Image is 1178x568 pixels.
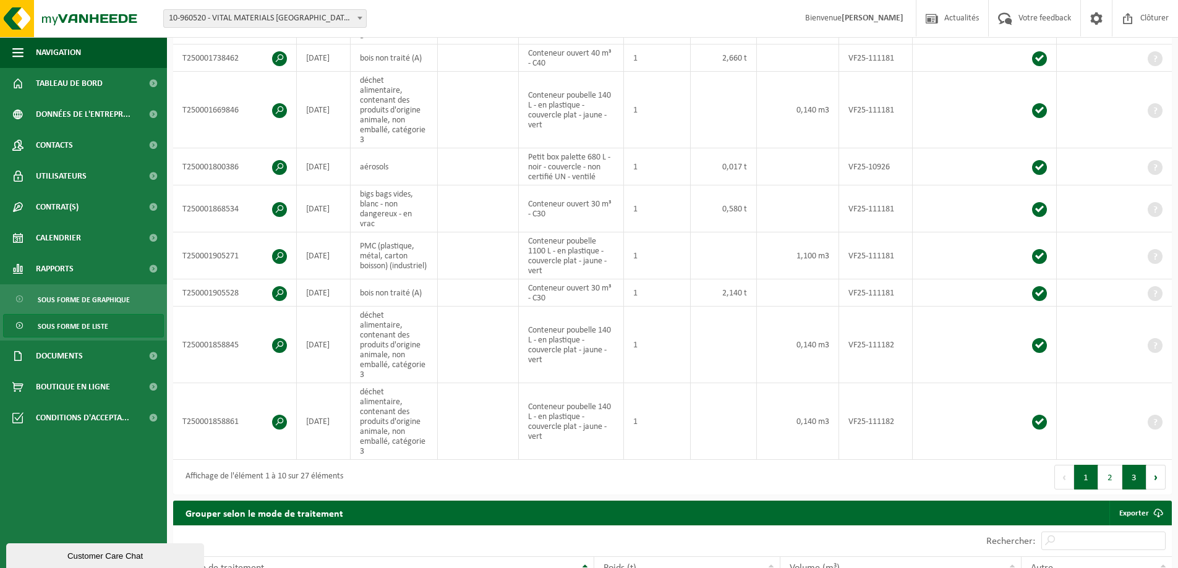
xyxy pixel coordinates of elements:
[839,72,913,148] td: VF25-111181
[173,232,297,279] td: T250001905271
[624,185,691,232] td: 1
[173,148,297,185] td: T250001800386
[36,341,83,371] span: Documents
[624,72,691,148] td: 1
[297,45,351,72] td: [DATE]
[36,68,103,99] span: Tableau de bord
[519,307,624,383] td: Conteneur poubelle 140 L - en plastique - couvercle plat - jaune - vert
[297,148,351,185] td: [DATE]
[519,383,624,460] td: Conteneur poubelle 140 L - en plastique - couvercle plat - jaune - vert
[351,383,438,460] td: déchet alimentaire, contenant des produits d'origine animale, non emballé, catégorie 3
[624,307,691,383] td: 1
[839,307,913,383] td: VF25-111182
[3,287,164,311] a: Sous forme de graphique
[839,148,913,185] td: VF25-10926
[624,279,691,307] td: 1
[1074,465,1098,490] button: 1
[297,232,351,279] td: [DATE]
[297,185,351,232] td: [DATE]
[691,148,758,185] td: 0,017 t
[36,37,81,68] span: Navigation
[297,383,351,460] td: [DATE]
[36,130,73,161] span: Contacts
[691,279,758,307] td: 2,140 t
[1122,465,1146,490] button: 3
[36,223,81,253] span: Calendrier
[173,501,356,525] h2: Grouper selon le mode de traitement
[839,232,913,279] td: VF25-111181
[351,45,438,72] td: bois non traité (A)
[36,371,110,402] span: Boutique en ligne
[173,383,297,460] td: T250001858861
[839,383,913,460] td: VF25-111182
[519,148,624,185] td: Petit box palette 680 L - noir - couvercle - non certifié UN - ventilé
[351,185,438,232] td: bigs bags vides, blanc - non dangereux - en vrac
[351,72,438,148] td: déchet alimentaire, contenant des produits d'origine animale, non emballé, catégorie 3
[38,315,108,338] span: Sous forme de liste
[519,72,624,148] td: Conteneur poubelle 140 L - en plastique - couvercle plat - jaune - vert
[297,307,351,383] td: [DATE]
[164,10,366,27] span: 10-960520 - VITAL MATERIALS BELGIUM S.A. - TILLY
[173,185,297,232] td: T250001868534
[3,314,164,337] a: Sous forme de liste
[1146,465,1166,490] button: Next
[351,307,438,383] td: déchet alimentaire, contenant des produits d'origine animale, non emballé, catégorie 3
[986,536,1035,546] label: Rechercher:
[624,383,691,460] td: 1
[6,541,207,568] iframe: chat widget
[173,307,297,383] td: T250001858845
[1109,501,1171,525] a: Exporter
[36,99,130,130] span: Données de l'entrepr...
[179,466,343,488] div: Affichage de l'élément 1 à 10 sur 27 éléments
[839,185,913,232] td: VF25-111181
[757,232,839,279] td: 1,100 m3
[691,185,758,232] td: 0,580 t
[1054,465,1074,490] button: Previous
[757,72,839,148] td: 0,140 m3
[757,307,839,383] td: 0,140 m3
[36,161,87,192] span: Utilisateurs
[839,45,913,72] td: VF25-111181
[173,279,297,307] td: T250001905528
[351,279,438,307] td: bois non traité (A)
[297,72,351,148] td: [DATE]
[839,279,913,307] td: VF25-111181
[519,45,624,72] td: Conteneur ouvert 40 m³ - C40
[842,14,903,23] strong: [PERSON_NAME]
[38,288,130,312] span: Sous forme de graphique
[1098,465,1122,490] button: 2
[624,45,691,72] td: 1
[163,9,367,28] span: 10-960520 - VITAL MATERIALS BELGIUM S.A. - TILLY
[351,232,438,279] td: PMC (plastique, métal, carton boisson) (industriel)
[351,148,438,185] td: aérosols
[519,185,624,232] td: Conteneur ouvert 30 m³ - C30
[173,45,297,72] td: T250001738462
[519,232,624,279] td: Conteneur poubelle 1100 L - en plastique - couvercle plat - jaune - vert
[624,232,691,279] td: 1
[757,383,839,460] td: 0,140 m3
[36,402,129,433] span: Conditions d'accepta...
[624,148,691,185] td: 1
[36,253,74,284] span: Rapports
[691,45,758,72] td: 2,660 t
[519,279,624,307] td: Conteneur ouvert 30 m³ - C30
[36,192,79,223] span: Contrat(s)
[173,72,297,148] td: T250001669846
[297,279,351,307] td: [DATE]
